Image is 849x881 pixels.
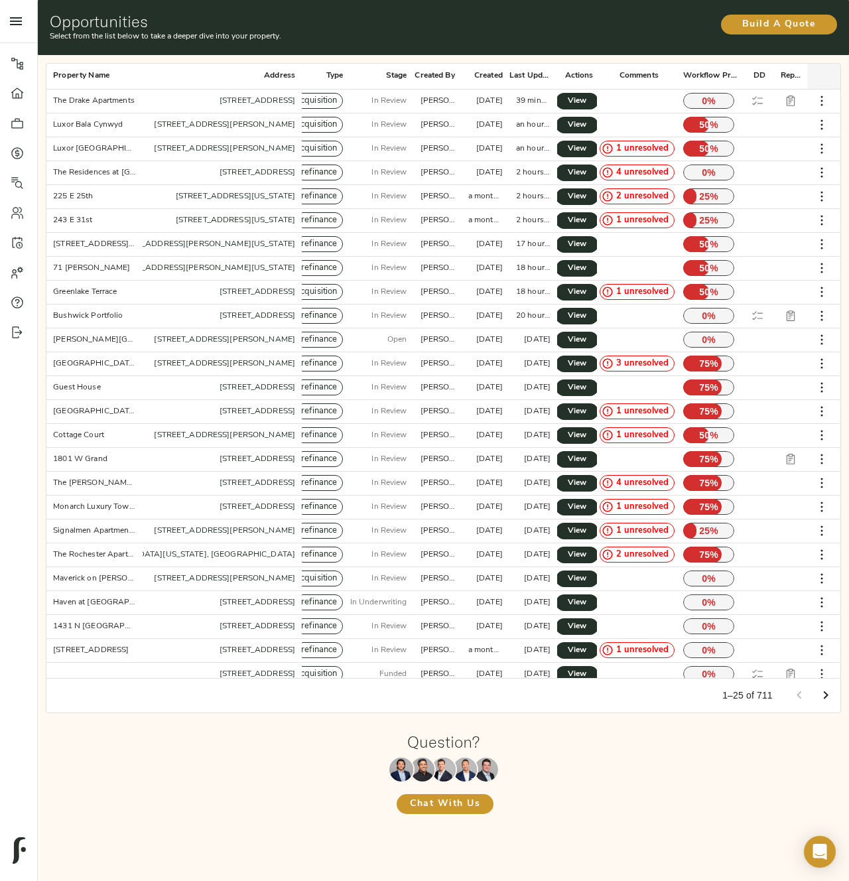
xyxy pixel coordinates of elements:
a: [STREET_ADDRESS][US_STATE] [176,192,295,200]
p: In Review [371,143,407,155]
span: refinance [296,381,342,394]
div: 2 unresolved [600,547,675,563]
div: zach@fulcrumlendingcorp.com [421,334,455,346]
span: refinance [296,310,342,322]
a: [STREET_ADDRESS][PERSON_NAME] [154,431,295,439]
div: 1 unresolved [600,427,675,443]
a: View [556,332,598,348]
p: 75 [683,547,734,563]
span: refinance [296,214,342,227]
span: View [569,667,585,681]
div: 17 hours ago [516,239,551,250]
div: 2 days ago [524,406,551,417]
div: 243 E 31st [53,215,92,226]
p: In Review [371,405,407,417]
div: Stage [350,63,413,89]
span: View [569,405,585,419]
a: View [556,642,598,659]
a: [STREET_ADDRESS][PERSON_NAME][US_STATE] [110,264,295,272]
div: zach@fulcrumlendingcorp.com [421,382,455,393]
div: Garvey Garden Plaza [53,334,135,346]
p: In Review [371,262,407,274]
div: 39 minutes ago [516,96,551,107]
div: 2 years ago [476,96,503,107]
p: 75 [683,475,734,491]
img: Maxwell Wu [389,758,413,781]
div: Created By [414,63,462,89]
div: Type [302,63,350,89]
span: View [569,476,585,490]
span: % [707,309,716,322]
a: [STREET_ADDRESS] [220,479,295,487]
div: Luxor Bala Cynwyd [53,119,123,131]
div: 1801 W Grand [53,454,107,465]
a: View [556,141,598,157]
div: a month ago [468,215,503,226]
a: [STREET_ADDRESS] [220,288,295,296]
span: % [710,381,718,394]
p: Open [387,334,407,346]
img: Richard Le [453,758,477,781]
span: View [569,214,585,228]
div: 6 days ago [476,382,503,393]
p: 50 [683,236,734,252]
span: acquisition [291,95,342,107]
div: zach@fulcrumlendingcorp.com [421,310,455,322]
div: zach@fulcrumlendingcorp.com [421,549,455,561]
div: Workflow Progress [677,63,740,89]
div: 1 unresolved [600,284,675,300]
span: refinance [296,501,342,513]
a: [STREET_ADDRESS] [220,407,295,415]
a: View [556,284,598,301]
span: % [710,429,718,442]
div: 3 unresolved [600,356,675,372]
h1: Opportunities [50,12,574,31]
a: View [556,618,598,635]
span: View [569,500,585,514]
p: 25 [683,212,734,228]
span: View [569,357,585,371]
span: Chat With Us [410,796,480,813]
div: 2 years ago [476,167,503,178]
div: Open Intercom Messenger [804,836,836,868]
span: % [710,285,718,299]
span: View [569,190,585,204]
div: an hour ago [516,143,551,155]
a: View [556,427,598,444]
div: Monarch Luxury Townhomes [53,502,135,513]
div: 2 unresolved [600,188,675,204]
div: 1 unresolved [600,403,675,419]
div: 20 hours ago [516,310,551,322]
div: justin@fulcrumlendingcorp.com [421,287,455,298]
div: 2 days ago [524,502,551,513]
div: 6 days ago [476,119,503,131]
div: Actions [565,63,594,89]
a: View [556,571,598,587]
span: View [569,548,585,562]
p: 0 [683,571,734,586]
div: Report [774,63,807,89]
button: Build A Quote [721,15,837,34]
div: 47 Ann St [53,239,135,250]
div: 2 hours ago [516,215,551,226]
div: 2 days ago [476,287,503,298]
div: 1 unresolved [600,523,675,539]
span: refinance [296,477,342,490]
div: 15 days ago [476,239,503,250]
span: % [707,572,716,585]
span: View [569,381,585,395]
div: Comments [620,63,659,89]
span: refinance [296,453,342,466]
span: acquisition [291,119,342,131]
img: Kenneth Mendonça [411,758,434,781]
div: 1 unresolved [600,642,675,658]
span: % [710,548,718,561]
a: [STREET_ADDRESS][US_STATE] [176,216,295,224]
div: 7 days ago [476,478,503,489]
div: 8 days ago [476,525,503,537]
div: justin@fulcrumlendingcorp.com [421,478,455,489]
span: % [710,357,718,370]
span: View [569,261,585,275]
p: In Review [371,453,407,465]
p: 75 [683,379,734,395]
